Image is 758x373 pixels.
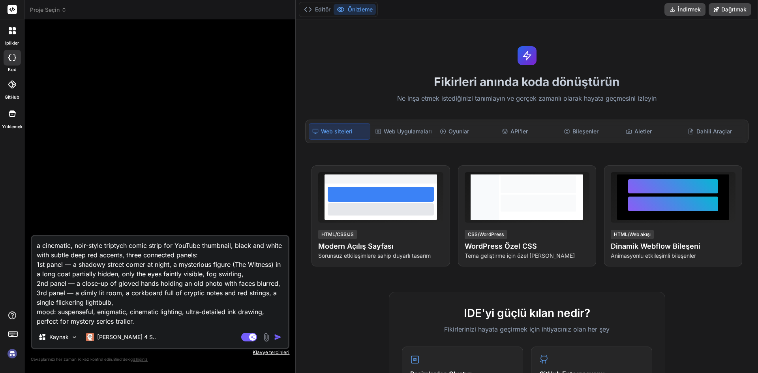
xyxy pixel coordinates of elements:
[510,128,528,135] font: API'ler
[696,128,732,135] font: Dahili Araçlar
[448,128,469,135] font: Oyunlar
[464,306,590,320] font: IDE'yi güçlü kılan nedir?
[384,128,432,135] font: Web Uygulamaları
[614,231,651,237] font: HTML/Web akışı
[397,94,657,102] font: Ne inşa etmek istediğinizi tanımlayın ve gerçek zamanlı olarak hayata geçmesini izleyin
[611,242,700,250] font: Dinamik Webflow Bileşeni
[321,128,353,135] font: Web siteleri
[334,4,376,15] button: Önizleme
[262,333,271,342] img: EK
[315,6,330,13] font: Editör
[348,6,373,13] font: Önizleme
[97,334,156,340] font: [PERSON_NAME] 4 S..
[274,333,282,341] img: simge
[434,75,620,89] font: Fikirleri anında koda dönüştürün
[611,252,696,259] font: Animasyonlu etkileşimli bileşenler
[721,6,747,13] font: Dağıtmak
[6,347,19,360] img: oturum açma
[321,231,354,237] font: HTML/CSS/JS
[8,67,17,72] font: kod
[709,3,751,16] button: Dağıtmak
[444,325,610,333] font: Fikirlerinizi hayata geçirmek için ihtiyacınız olan her şey
[465,252,575,259] font: Tema geliştirme için özel [PERSON_NAME]
[318,252,431,259] font: Sorunsuz etkileşimlere sahip duyarlı tasarım
[30,6,60,13] font: Proje Seçin
[301,4,334,15] button: Editör
[468,231,504,237] font: CSS/WordPress
[5,40,19,46] font: iplikler
[2,124,23,129] font: Yüklemek
[572,128,599,135] font: Bileşenler
[5,94,19,100] font: GitHub
[678,6,701,13] font: İndirmek
[49,334,69,340] font: Kaynak
[664,3,705,16] button: İndirmek
[86,333,94,341] img: Claude 4 Sone
[130,357,148,362] font: gizliliğiniz
[465,242,537,250] font: WordPress Özel CSS
[253,349,289,355] font: Klavye tercihleri
[32,236,288,326] textarea: a cinematic, noir-style triptych comic strip for YouTube thumbnail, black and white with subtle d...
[31,357,113,362] font: Cevaplarınızı her zaman iki kez kontrol edin.
[71,334,78,341] img: Modelleri Seçin
[318,242,394,250] font: Modern Açılış Sayfası
[113,357,130,362] font: Bind'deki
[634,128,652,135] font: Aletler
